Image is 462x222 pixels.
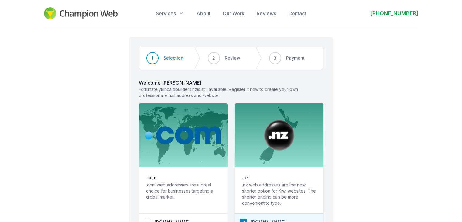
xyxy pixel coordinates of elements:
[163,55,183,61] span: Selection
[156,10,176,17] span: Services
[223,10,245,17] a: Our Work
[288,10,306,17] a: Contact
[139,86,323,99] p: Fortunately kincaidbuilders . nz is still available. Register it now to create your own professio...
[146,182,220,206] p: .com web addresses are a great choice for businesses targeting a global market.
[146,175,156,181] h3: . com
[225,55,240,61] span: Review
[156,10,184,17] button: Services
[242,175,248,181] h3: . nz
[139,79,323,86] span: Welcome [PERSON_NAME]
[370,9,418,18] a: [PHONE_NUMBER]
[152,55,153,61] span: 1
[139,47,323,69] nav: Progress
[242,182,316,206] p: .nz web addresses are the new, shorter option for Kiwi websites. The shorter ending can be more c...
[286,55,305,61] span: Payment
[257,10,276,17] a: Reviews
[274,55,276,61] span: 3
[197,10,210,17] a: About
[44,7,118,19] img: Champion Web
[212,55,215,61] span: 2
